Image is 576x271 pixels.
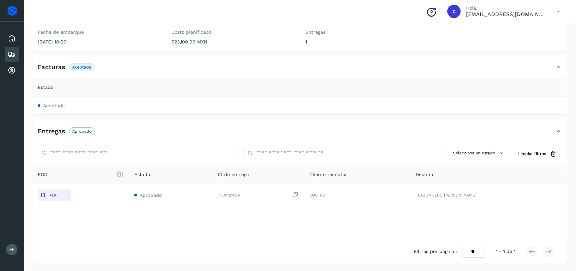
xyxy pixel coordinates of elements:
[416,171,433,178] span: Destino
[134,171,150,178] span: Estado
[140,192,162,198] span: Aprobado
[5,63,19,78] div: Cuentas por cobrar
[38,128,65,135] h4: Entregas
[72,129,92,134] p: Aprobado
[309,171,347,178] span: Cliente receptor
[5,31,19,46] div: Inicio
[466,11,546,17] p: cuentasespeciales8_met@castores.com.mx
[305,29,429,35] label: Entregas
[172,39,295,45] p: $23,100.00 MXN
[38,189,71,201] button: PDF
[72,65,91,70] p: Aceptada
[450,148,508,159] button: Selecciona un estado
[43,103,65,108] span: Aceptada
[513,148,562,160] button: Limpiar filtros
[218,171,249,178] span: ID de entrega
[38,39,161,45] p: [DATE] 18:00
[518,151,546,157] span: Limpiar filtros
[218,191,299,198] div: 7300121024
[38,63,65,71] h4: Facturas
[410,184,568,206] td: TLAJOMULCO [PERSON_NAME]
[172,29,295,35] label: Costo planificado
[496,248,516,255] span: 1 - 1 de 1
[466,5,546,11] p: Hola,
[414,248,457,255] span: Filtros por página :
[5,47,19,62] div: Embarques
[38,171,124,178] span: POD
[32,61,568,78] div: FacturasAceptada
[305,39,429,45] p: 1
[38,84,53,91] span: Estado
[304,184,410,206] td: COSTCO
[38,29,161,35] label: Fecha de embarque
[50,193,57,197] p: PDF
[32,126,568,142] div: EntregasAprobado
